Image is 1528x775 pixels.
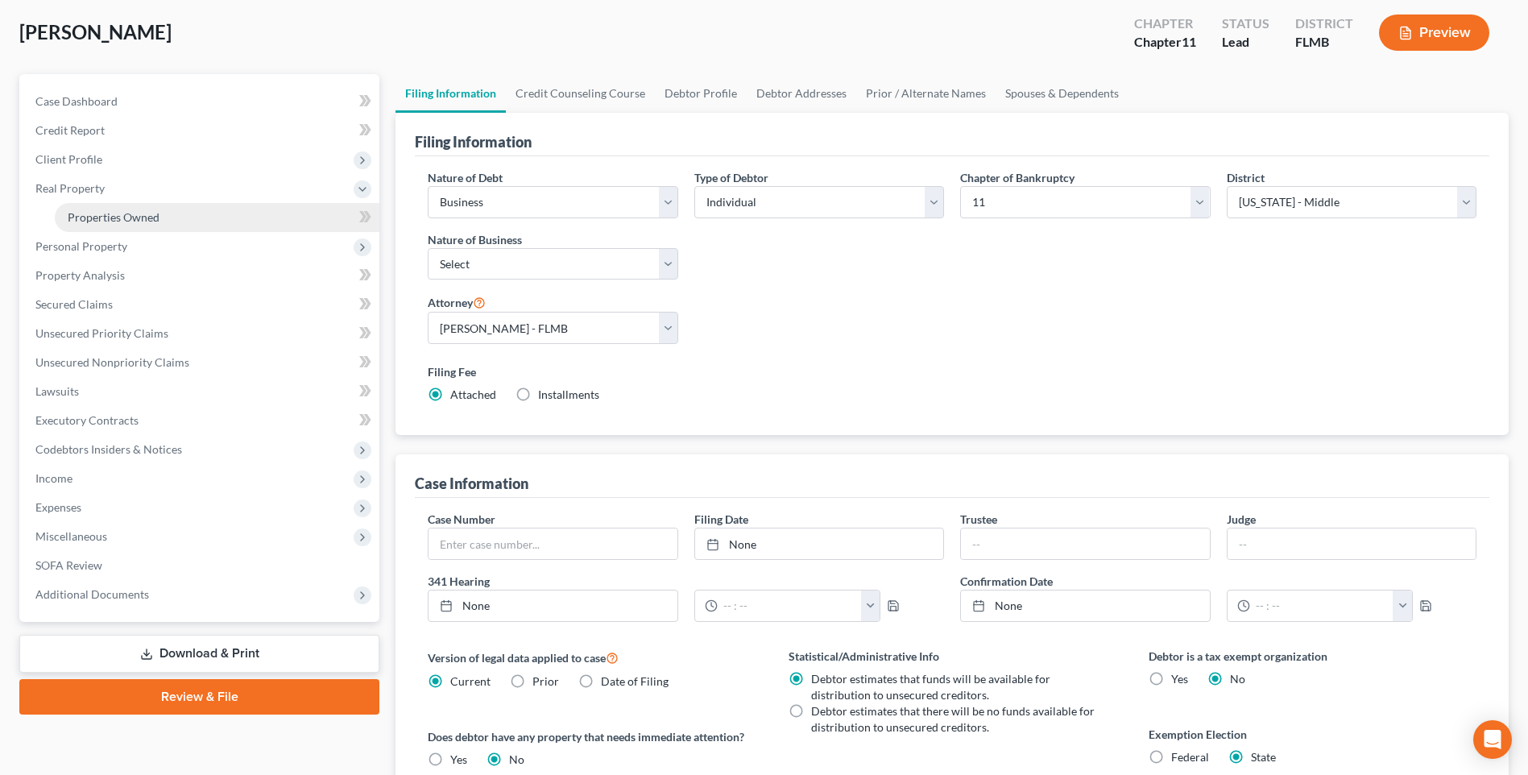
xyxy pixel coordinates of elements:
[952,573,1485,590] label: Confirmation Date
[23,406,379,435] a: Executory Contracts
[23,116,379,145] a: Credit Report
[35,413,139,427] span: Executory Contracts
[1227,169,1265,186] label: District
[1473,720,1512,759] div: Open Intercom Messenger
[35,471,72,485] span: Income
[960,169,1075,186] label: Chapter of Bankruptcy
[19,635,379,673] a: Download & Print
[694,169,768,186] label: Type of Debtor
[1228,528,1476,559] input: --
[747,74,856,113] a: Debtor Addresses
[450,387,496,401] span: Attached
[1379,15,1489,51] button: Preview
[429,528,677,559] input: Enter case number...
[395,74,506,113] a: Filing Information
[811,672,1050,702] span: Debtor estimates that funds will be available for distribution to unsecured creditors.
[35,587,149,601] span: Additional Documents
[1134,33,1196,52] div: Chapter
[1295,15,1353,33] div: District
[601,674,669,688] span: Date of Filing
[35,239,127,253] span: Personal Property
[1227,511,1256,528] label: Judge
[695,528,943,559] a: None
[1230,672,1245,686] span: No
[23,319,379,348] a: Unsecured Priority Claims
[1171,672,1188,686] span: Yes
[35,442,182,456] span: Codebtors Insiders & Notices
[428,231,522,248] label: Nature of Business
[35,500,81,514] span: Expenses
[789,648,1116,665] label: Statistical/Administrative Info
[506,74,655,113] a: Credit Counseling Course
[23,348,379,377] a: Unsecured Nonpriority Claims
[961,528,1209,559] input: --
[450,674,491,688] span: Current
[694,511,748,528] label: Filing Date
[428,169,503,186] label: Nature of Debt
[35,123,105,137] span: Credit Report
[1149,648,1476,665] label: Debtor is a tax exempt organization
[428,292,486,312] label: Attorney
[1222,15,1269,33] div: Status
[415,474,528,493] div: Case Information
[1134,15,1196,33] div: Chapter
[23,261,379,290] a: Property Analysis
[35,152,102,166] span: Client Profile
[23,290,379,319] a: Secured Claims
[1251,750,1276,764] span: State
[1222,33,1269,52] div: Lead
[509,752,524,766] span: No
[1182,34,1196,49] span: 11
[428,728,756,745] label: Does debtor have any property that needs immediate attention?
[811,704,1095,734] span: Debtor estimates that there will be no funds available for distribution to unsecured creditors.
[23,377,379,406] a: Lawsuits
[415,132,532,151] div: Filing Information
[960,511,997,528] label: Trustee
[35,94,118,108] span: Case Dashboard
[23,551,379,580] a: SOFA Review
[1171,750,1209,764] span: Federal
[35,355,189,369] span: Unsecured Nonpriority Claims
[19,20,172,44] span: [PERSON_NAME]
[1250,591,1394,621] input: -- : --
[538,387,599,401] span: Installments
[718,591,862,621] input: -- : --
[420,573,952,590] label: 341 Hearing
[19,679,379,715] a: Review & File
[856,74,996,113] a: Prior / Alternate Names
[532,674,559,688] span: Prior
[428,648,756,667] label: Version of legal data applied to case
[35,297,113,311] span: Secured Claims
[35,326,168,340] span: Unsecured Priority Claims
[35,558,102,572] span: SOFA Review
[1295,33,1353,52] div: FLMB
[35,181,105,195] span: Real Property
[428,511,495,528] label: Case Number
[450,752,467,766] span: Yes
[35,384,79,398] span: Lawsuits
[428,363,1476,380] label: Filing Fee
[1149,726,1476,743] label: Exemption Election
[68,210,159,224] span: Properties Owned
[655,74,747,113] a: Debtor Profile
[23,87,379,116] a: Case Dashboard
[429,591,677,621] a: None
[996,74,1128,113] a: Spouses & Dependents
[961,591,1209,621] a: None
[55,203,379,232] a: Properties Owned
[35,529,107,543] span: Miscellaneous
[35,268,125,282] span: Property Analysis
